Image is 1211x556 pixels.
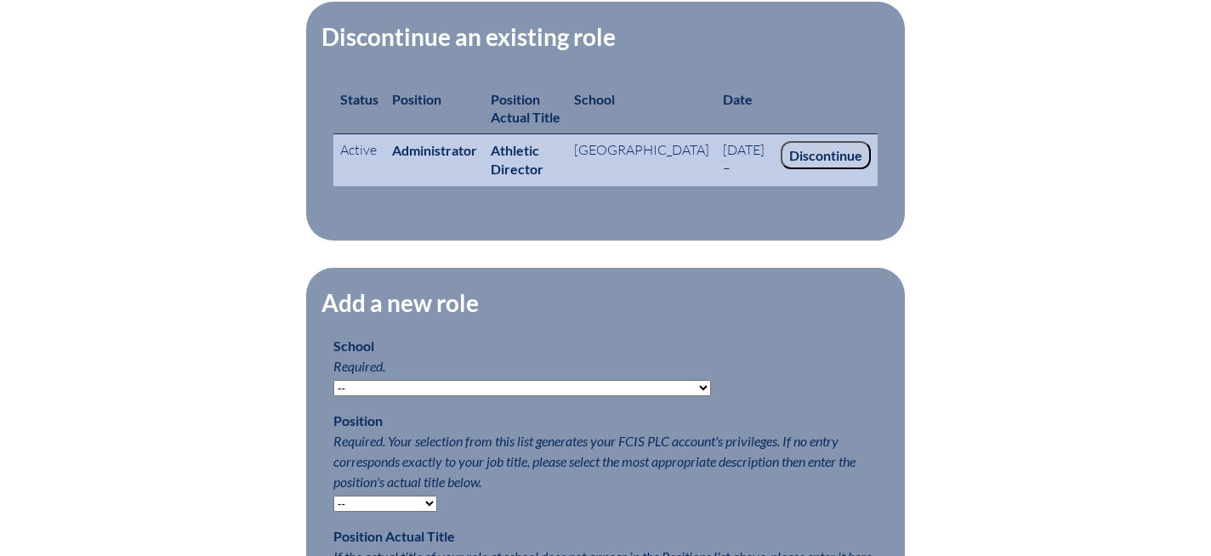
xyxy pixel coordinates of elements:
[567,83,716,133] th: School
[333,133,385,185] td: Active
[333,358,385,374] span: Required.
[333,338,374,354] label: School
[320,288,480,317] legend: Add a new role
[781,141,871,170] input: Discontinue
[392,142,477,158] b: Administrator
[567,133,716,185] td: [GEOGRAPHIC_DATA]
[491,142,543,177] b: Athletic Director
[484,83,567,133] th: Position Actual Title
[333,528,455,544] label: Position Actual Title
[716,83,878,133] th: Date
[716,133,774,185] td: [DATE] –
[333,412,383,428] label: Position
[320,22,617,51] legend: Discontinue an existing role
[385,83,484,133] th: Position
[333,433,856,490] span: Required. Your selection from this list generates your FCIS PLC account's privileges. If no entry...
[333,83,385,133] th: Status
